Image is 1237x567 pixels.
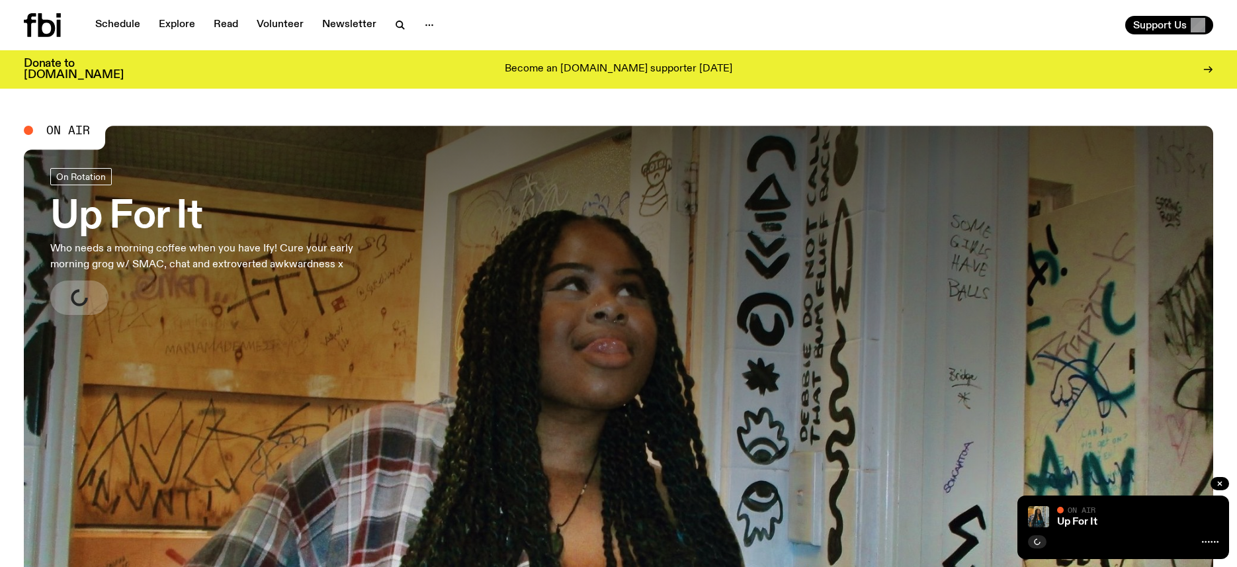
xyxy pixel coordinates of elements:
a: Read [206,16,246,34]
h3: Up For It [50,198,389,236]
a: Up For ItWho needs a morning coffee when you have Ify! Cure your early morning grog w/ SMAC, chat... [50,168,389,315]
a: Volunteer [249,16,312,34]
img: Ify - a Brown Skin girl with black braided twists, looking up to the side with her tongue stickin... [1028,506,1049,527]
a: Newsletter [314,16,384,34]
span: On Air [46,124,90,136]
a: Schedule [87,16,148,34]
a: On Rotation [50,168,112,185]
p: Who needs a morning coffee when you have Ify! Cure your early morning grog w/ SMAC, chat and extr... [50,241,389,273]
span: On Rotation [56,171,106,181]
span: Support Us [1133,19,1187,31]
a: Explore [151,16,203,34]
a: Up For It [1057,517,1097,527]
h3: Donate to [DOMAIN_NAME] [24,58,124,81]
button: Support Us [1125,16,1213,34]
p: Become an [DOMAIN_NAME] supporter [DATE] [505,64,732,75]
span: On Air [1068,505,1095,514]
